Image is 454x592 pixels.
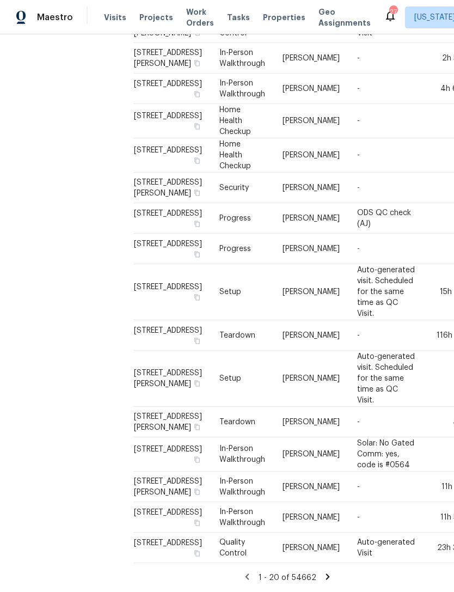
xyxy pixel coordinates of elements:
[274,407,348,437] td: [PERSON_NAME]
[192,121,202,131] button: Copy Address
[211,74,274,104] td: In-Person Walkthrough
[133,351,211,407] td: [STREET_ADDRESS][PERSON_NAME]
[274,264,348,320] td: [PERSON_NAME]
[274,74,348,104] td: [PERSON_NAME]
[348,437,424,472] td: Solar: No Gated Comm: yes, code is #0564
[192,188,202,198] button: Copy Address
[348,502,424,533] td: -
[133,138,211,173] td: [STREET_ADDRESS]
[348,533,424,563] td: Auto-generated Visit
[133,203,211,234] td: [STREET_ADDRESS]
[274,43,348,74] td: [PERSON_NAME]
[192,336,202,346] button: Copy Address
[192,518,202,528] button: Copy Address
[211,472,274,502] td: In-Person Walkthrough
[211,351,274,407] td: Setup
[133,320,211,351] td: [STREET_ADDRESS]
[274,533,348,563] td: [PERSON_NAME]
[274,104,348,138] td: [PERSON_NAME]
[274,203,348,234] td: [PERSON_NAME]
[139,12,173,23] span: Projects
[348,407,424,437] td: -
[348,138,424,173] td: -
[133,43,211,74] td: [STREET_ADDRESS][PERSON_NAME]
[211,104,274,138] td: Home Health Checkup
[348,173,424,203] td: -
[274,502,348,533] td: [PERSON_NAME]
[133,437,211,472] td: [STREET_ADDRESS]
[192,487,202,497] button: Copy Address
[348,74,424,104] td: -
[274,320,348,351] td: [PERSON_NAME]
[274,351,348,407] td: [PERSON_NAME]
[211,533,274,563] td: Quality Control
[348,104,424,138] td: -
[348,472,424,502] td: -
[274,138,348,173] td: [PERSON_NAME]
[348,203,424,234] td: ODS QC check (AJ)
[211,502,274,533] td: In-Person Walkthrough
[133,74,211,104] td: [STREET_ADDRESS]
[211,264,274,320] td: Setup
[263,12,305,23] span: Properties
[192,219,202,229] button: Copy Address
[133,533,211,563] td: [STREET_ADDRESS]
[348,43,424,74] td: -
[274,472,348,502] td: [PERSON_NAME]
[192,292,202,302] button: Copy Address
[37,12,73,23] span: Maestro
[133,104,211,138] td: [STREET_ADDRESS]
[133,264,211,320] td: [STREET_ADDRESS]
[348,264,424,320] td: Auto-generated visit. Scheduled for the same time as QC Visit.
[186,7,214,28] span: Work Orders
[192,58,202,68] button: Copy Address
[192,455,202,465] button: Copy Address
[133,407,211,437] td: [STREET_ADDRESS][PERSON_NAME]
[211,138,274,173] td: Home Health Checkup
[192,249,202,259] button: Copy Address
[192,422,202,432] button: Copy Address
[389,7,397,17] div: 27
[133,234,211,264] td: [STREET_ADDRESS]
[227,14,250,21] span: Tasks
[348,351,424,407] td: Auto-generated visit. Scheduled for the same time as QC Visit.
[133,472,211,502] td: [STREET_ADDRESS][PERSON_NAME]
[133,502,211,533] td: [STREET_ADDRESS]
[133,173,211,203] td: [STREET_ADDRESS][PERSON_NAME]
[211,203,274,234] td: Progress
[211,320,274,351] td: Teardown
[192,156,202,166] button: Copy Address
[104,12,126,23] span: Visits
[274,173,348,203] td: [PERSON_NAME]
[318,7,371,28] span: Geo Assignments
[211,43,274,74] td: In-Person Walkthrough
[274,437,348,472] td: [PERSON_NAME]
[348,234,424,264] td: -
[211,173,274,203] td: Security
[192,548,202,558] button: Copy Address
[211,407,274,437] td: Teardown
[192,379,202,388] button: Copy Address
[348,320,424,351] td: -
[259,574,316,582] span: 1 - 20 of 54662
[211,234,274,264] td: Progress
[211,437,274,472] td: In-Person Walkthrough
[192,89,202,99] button: Copy Address
[274,234,348,264] td: [PERSON_NAME]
